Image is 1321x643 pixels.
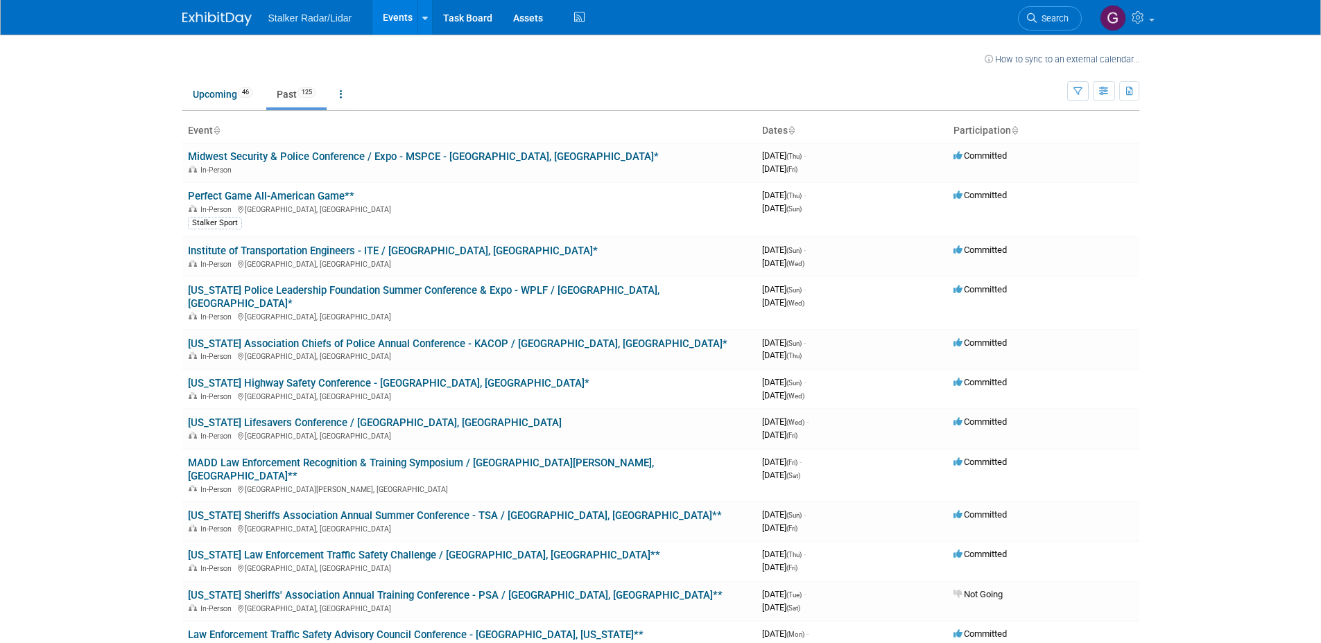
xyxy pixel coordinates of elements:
span: (Thu) [786,152,802,160]
img: In-Person Event [189,525,197,531]
span: Committed [953,509,1007,520]
span: [DATE] [762,470,800,480]
a: Sort by Start Date [788,125,795,136]
span: 125 [297,87,316,98]
span: (Wed) [786,392,804,400]
a: Sort by Event Name [213,125,220,136]
span: [DATE] [762,628,809,639]
div: [GEOGRAPHIC_DATA], [GEOGRAPHIC_DATA] [188,203,751,214]
span: - [804,284,806,294]
span: [DATE] [762,258,804,268]
span: - [804,190,806,200]
span: [DATE] [762,509,806,520]
span: [DATE] [762,190,806,200]
span: [DATE] [762,350,802,360]
span: - [804,377,806,387]
span: In-Person [200,260,236,269]
span: (Sun) [786,205,802,213]
span: [DATE] [762,522,797,533]
a: Past125 [266,81,327,107]
a: Midwest Security & Police Conference / Expo - MSPCE - [GEOGRAPHIC_DATA], [GEOGRAPHIC_DATA]* [188,150,659,163]
span: - [804,509,806,520]
div: [GEOGRAPHIC_DATA][PERSON_NAME], [GEOGRAPHIC_DATA] [188,483,751,494]
a: [US_STATE] Highway Safety Conference - [GEOGRAPHIC_DATA], [GEOGRAPHIC_DATA]* [188,377,589,389]
span: Committed [953,377,1007,387]
div: [GEOGRAPHIC_DATA], [GEOGRAPHIC_DATA] [188,350,751,361]
span: [DATE] [762,377,806,387]
span: - [804,589,806,599]
span: Committed [953,549,1007,559]
span: (Fri) [786,459,797,466]
span: (Wed) [786,260,804,267]
span: [DATE] [762,602,800,613]
img: In-Person Event [189,312,197,319]
a: [US_STATE] Police Leadership Foundation Summer Conference & Expo - WPLF / [GEOGRAPHIC_DATA], [GEO... [188,284,659,310]
th: Dates [757,119,948,143]
span: In-Person [200,205,236,214]
span: [DATE] [762,164,797,174]
span: (Fri) [786,525,797,532]
span: (Sun) [786,379,802,387]
span: In-Person [200,312,236,321]
span: (Sun) [786,511,802,519]
span: (Sun) [786,286,802,294]
span: (Sat) [786,472,800,479]
span: - [804,245,806,255]
img: ExhibitDay [182,12,252,26]
span: Committed [953,284,1007,294]
span: (Wed) [786,299,804,307]
span: [DATE] [762,430,797,440]
span: In-Person [200,604,236,613]
span: Committed [953,337,1007,348]
span: (Sun) [786,247,802,254]
th: Event [182,119,757,143]
span: [DATE] [762,562,797,572]
span: [DATE] [762,416,809,427]
a: [US_STATE] Sheriffs Association Annual Summer Conference - TSA / [GEOGRAPHIC_DATA], [GEOGRAPHIC_D... [188,509,722,522]
span: (Fri) [786,564,797,572]
a: Perfect Game All-American Game** [188,190,354,202]
th: Participation [948,119,1139,143]
span: - [804,337,806,348]
span: Committed [953,245,1007,255]
a: MADD Law Enforcement Recognition & Training Symposium / [GEOGRAPHIC_DATA][PERSON_NAME], [GEOGRAPH... [188,457,654,482]
span: [DATE] [762,457,802,467]
a: [US_STATE] Sheriffs' Association Annual Training Conference - PSA / [GEOGRAPHIC_DATA], [GEOGRAPHI... [188,589,723,601]
div: [GEOGRAPHIC_DATA], [GEOGRAPHIC_DATA] [188,522,751,534]
span: (Sun) [786,340,802,347]
img: In-Person Event [189,485,197,492]
img: In-Person Event [189,604,197,611]
span: - [804,549,806,559]
span: - [804,150,806,161]
span: Stalker Radar/Lidar [268,12,352,24]
span: [DATE] [762,337,806,348]
span: Committed [953,628,1007,639]
span: (Fri) [786,166,797,173]
div: Stalker Sport [188,217,242,229]
span: Committed [953,190,1007,200]
span: - [800,457,802,467]
span: (Thu) [786,352,802,360]
span: - [806,416,809,427]
a: [US_STATE] Association Chiefs of Police Annual Conference - KACOP / [GEOGRAPHIC_DATA], [GEOGRAPHI... [188,337,727,350]
span: 46 [238,87,253,98]
a: Institute of Transportation Engineers - ITE / [GEOGRAPHIC_DATA], [GEOGRAPHIC_DATA]* [188,245,598,257]
div: [GEOGRAPHIC_DATA], [GEOGRAPHIC_DATA] [188,258,751,269]
span: [DATE] [762,297,804,308]
span: (Sat) [786,604,800,612]
div: [GEOGRAPHIC_DATA], [GEOGRAPHIC_DATA] [188,562,751,573]
img: Greyson Jenista [1100,5,1126,31]
div: [GEOGRAPHIC_DATA], [GEOGRAPHIC_DATA] [188,390,751,401]
a: [US_STATE] Law Enforcement Traffic Safety Challenge / [GEOGRAPHIC_DATA], [GEOGRAPHIC_DATA]** [188,549,660,561]
span: (Fri) [786,432,797,439]
span: In-Person [200,432,236,441]
span: In-Person [200,166,236,175]
span: (Tue) [786,591,802,599]
span: [DATE] [762,150,806,161]
span: Committed [953,416,1007,427]
span: [DATE] [762,549,806,559]
span: In-Person [200,525,236,534]
span: [DATE] [762,589,806,599]
a: Search [1018,6,1082,30]
img: In-Person Event [189,392,197,399]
